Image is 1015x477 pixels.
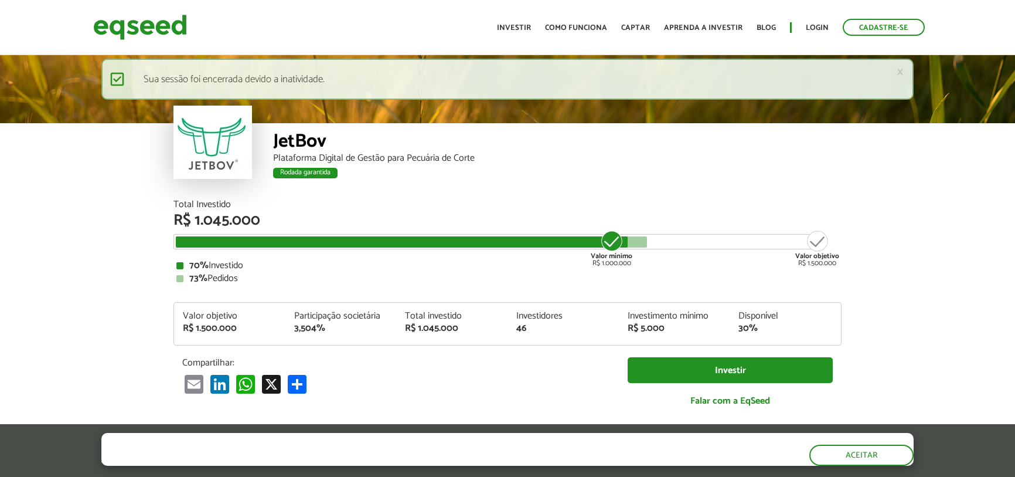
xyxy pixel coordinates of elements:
div: R$ 1.045.000 [173,213,842,228]
button: Aceitar [809,445,914,466]
a: Login [806,24,829,32]
div: R$ 1.500.000 [795,229,839,267]
strong: Valor mínimo [591,251,632,262]
a: WhatsApp [234,374,257,394]
div: Plataforma Digital de Gestão para Pecuária de Corte [273,154,842,163]
a: política de privacidade e de cookies [256,455,391,465]
a: Blog [757,24,776,32]
a: Como funciona [545,24,607,32]
a: Investir [628,357,833,384]
div: JetBov [273,132,842,154]
a: Cadastre-se [843,19,925,36]
div: Rodada garantida [273,168,338,178]
div: Total investido [405,312,499,321]
div: 3,504% [294,324,388,333]
a: Investir [497,24,531,32]
div: Pedidos [176,274,839,283]
div: Investidores [516,312,610,321]
h5: O site da EqSeed utiliza cookies para melhorar sua navegação. [101,433,526,451]
a: Compartilhar [285,374,309,394]
a: Falar com a EqSeed [628,389,833,413]
a: Aprenda a investir [664,24,742,32]
div: Investido [176,261,839,270]
div: R$ 5.000 [628,324,721,333]
div: Valor objetivo [183,312,277,321]
img: EqSeed [93,12,187,43]
div: Total Investido [173,200,842,209]
div: 46 [516,324,610,333]
p: Ao clicar em "aceitar", você aceita nossa . [101,454,526,465]
strong: 70% [189,258,209,273]
div: Disponível [738,312,832,321]
a: Email [182,374,206,394]
div: Sua sessão foi encerrada devido a inatividade. [101,59,914,100]
div: R$ 1.000.000 [590,229,633,267]
a: X [260,374,283,394]
strong: 73% [189,270,207,286]
div: R$ 1.500.000 [183,324,277,333]
div: Participação societária [294,312,388,321]
a: × [897,66,904,78]
strong: Valor objetivo [795,251,839,262]
a: LinkedIn [208,374,231,394]
a: Captar [621,24,650,32]
div: Investimento mínimo [628,312,721,321]
p: Compartilhar: [182,357,610,368]
div: R$ 1.045.000 [405,324,499,333]
div: 30% [738,324,832,333]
